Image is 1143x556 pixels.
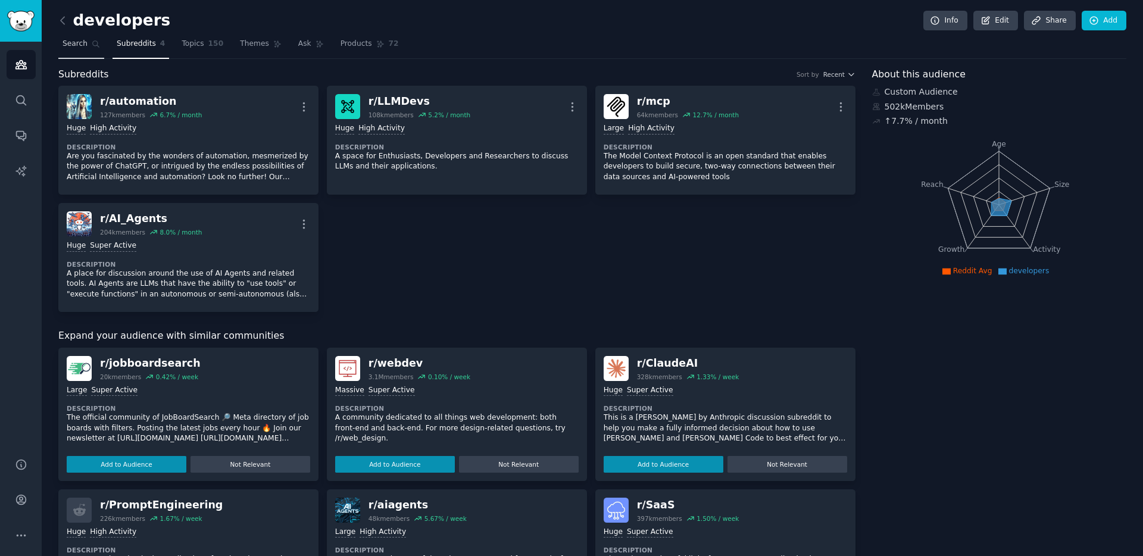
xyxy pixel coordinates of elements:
span: Themes [240,39,269,49]
div: Super Active [368,385,415,396]
div: r/ mcp [637,94,739,109]
div: Super Active [91,385,138,396]
button: Add to Audience [604,456,723,473]
div: Huge [67,527,86,538]
span: About this audience [872,67,966,82]
a: Products72 [336,35,403,59]
div: 8.0 % / month [160,228,202,236]
dt: Description [67,404,310,413]
span: Expand your audience with similar communities [58,329,284,343]
p: A place for discussion around the use of AI Agents and related tools. AI Agents are LLMs that hav... [67,268,310,300]
tspan: Activity [1033,245,1060,254]
a: LLMDevsr/LLMDevs108kmembers5.2% / monthHugeHigh ActivityDescriptionA space for Enthusiasts, Devel... [327,86,587,195]
div: High Activity [90,527,136,538]
dt: Description [604,143,847,151]
dt: Description [335,546,579,554]
a: Edit [973,11,1018,31]
div: High Activity [90,123,136,135]
div: r/ ClaudeAI [637,356,739,371]
img: jobboardsearch [67,356,92,381]
img: mcp [604,94,629,119]
div: r/ AI_Agents [100,211,202,226]
span: 150 [208,39,224,49]
span: developers [1009,267,1050,275]
div: r/ jobboardsearch [100,356,201,371]
div: 48k members [368,514,410,523]
span: Search [63,39,88,49]
a: automationr/automation127kmembers6.7% / monthHugeHigh ActivityDescriptionAre you fascinated by th... [58,86,318,195]
a: Search [58,35,104,59]
div: 127k members [100,111,145,119]
div: Super Active [90,240,136,252]
img: GummySearch logo [7,11,35,32]
div: ↑ 7.7 % / month [885,115,948,127]
div: 12.7 % / month [692,111,739,119]
button: Not Relevant [727,456,847,473]
div: Huge [67,240,86,252]
div: 226k members [100,514,145,523]
img: LLMDevs [335,94,360,119]
p: The official community of JobBoardSearch 🔎 Meta directory of job boards with filters. Posting the... [67,413,310,444]
span: Ask [298,39,311,49]
span: 4 [160,39,165,49]
dt: Description [604,546,847,554]
img: automation [67,94,92,119]
a: Add [1082,11,1126,31]
img: aiagents [335,498,360,523]
a: Share [1024,11,1075,31]
div: 0.10 % / week [428,373,470,381]
div: 6.7 % / month [160,111,202,119]
div: r/ SaaS [637,498,739,513]
span: Products [341,39,372,49]
div: High Activity [358,123,405,135]
div: 328k members [637,373,682,381]
img: webdev [335,356,360,381]
span: Topics [182,39,204,49]
dt: Description [67,143,310,151]
div: Huge [67,123,86,135]
div: High Activity [360,527,406,538]
div: 64k members [637,111,678,119]
div: 502k Members [872,101,1127,113]
div: r/ automation [100,94,202,109]
p: A space for Enthusiasts, Developers and Researchers to discuss LLMs and their applications. [335,151,579,172]
span: Reddit Avg [953,267,992,275]
div: Large [604,123,624,135]
div: Sort by [797,70,819,79]
div: r/ LLMDevs [368,94,470,109]
tspan: Growth [938,245,964,254]
div: r/ webdev [368,356,470,371]
h2: developers [58,11,170,30]
button: Recent [823,70,855,79]
a: mcpr/mcp64kmembers12.7% / monthLargeHigh ActivityDescriptionThe Model Context Protocol is an open... [595,86,855,195]
div: Super Active [627,527,673,538]
dt: Description [335,143,579,151]
p: This is a [PERSON_NAME] by Anthropic discussion subreddit to help you make a fully informed decis... [604,413,847,444]
p: Are you fascinated by the wonders of automation, mesmerized by the power of ChatGPT, or intrigued... [67,151,310,183]
span: Subreddits [58,67,109,82]
div: Large [67,385,87,396]
div: 3.1M members [368,373,414,381]
div: r/ aiagents [368,498,467,513]
button: Add to Audience [67,456,186,473]
div: Huge [335,123,354,135]
div: High Activity [628,123,674,135]
div: 397k members [637,514,682,523]
a: Subreddits4 [113,35,169,59]
div: Massive [335,385,364,396]
span: 72 [389,39,399,49]
div: Custom Audience [872,86,1127,98]
dt: Description [604,404,847,413]
div: Huge [604,385,623,396]
tspan: Size [1054,180,1069,188]
button: Not Relevant [190,456,310,473]
div: 20k members [100,373,141,381]
div: 0.42 % / week [156,373,198,381]
dt: Description [335,404,579,413]
tspan: Age [992,140,1006,148]
div: Huge [604,527,623,538]
div: 1.33 % / week [697,373,739,381]
tspan: Reach [921,180,944,188]
div: Large [335,527,355,538]
dt: Description [67,546,310,554]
